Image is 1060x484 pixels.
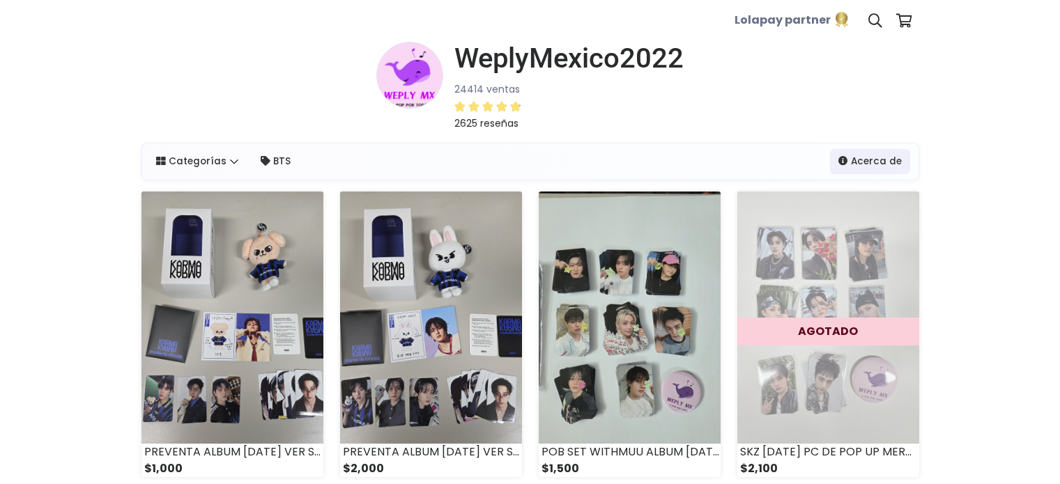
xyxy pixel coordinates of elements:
img: small_1756942530281.jpeg [340,192,522,444]
img: small_1756046218302.jpeg [737,192,919,444]
div: 4.85 / 5 [454,98,521,115]
div: AGOTADO [737,318,919,345]
a: POB SET WITHMUU ALBUM [DATE] SKZ $1,500 [539,192,721,477]
a: Categorías [148,149,247,174]
b: Lolapay partner [735,13,831,29]
a: WeplyMexico2022 [443,42,684,75]
small: 2625 reseñas [454,116,519,130]
a: 2625 reseñas [454,97,684,132]
a: PREVENTA ALBUM [DATE] VER SKZOO PUPPYM O FOXLY O DWAKI $1,000 [141,192,323,477]
h1: WeplyMexico2022 [454,42,684,75]
img: Lolapay partner [834,11,850,28]
img: small.png [376,42,443,109]
div: $1,000 [141,460,323,477]
div: $1,500 [539,460,721,477]
div: POB SET WITHMUU ALBUM [DATE] SKZ [539,444,721,460]
img: small_1756942682874.jpeg [141,192,323,444]
small: 24414 ventas [454,82,520,96]
a: BTS [252,149,299,174]
img: small_1756106322993.jpeg [539,192,721,444]
div: $2,000 [340,460,522,477]
div: $2,100 [737,460,919,477]
div: PREVENTA ALBUM [DATE] VER SKZOO PUPPYM O FOXLY O DWAKI [141,444,323,460]
a: Acerca de [830,149,910,174]
div: SKZ [DATE] PC DE POP UP MERCH SET DE 8 [737,444,919,460]
a: PREVENTA ALBUM [DATE] VER SKZOO $2,000 [340,192,522,477]
div: PREVENTA ALBUM [DATE] VER SKZOO [340,444,522,460]
a: AGOTADO SKZ [DATE] PC DE POP UP MERCH SET DE 8 $2,100 [737,192,919,477]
